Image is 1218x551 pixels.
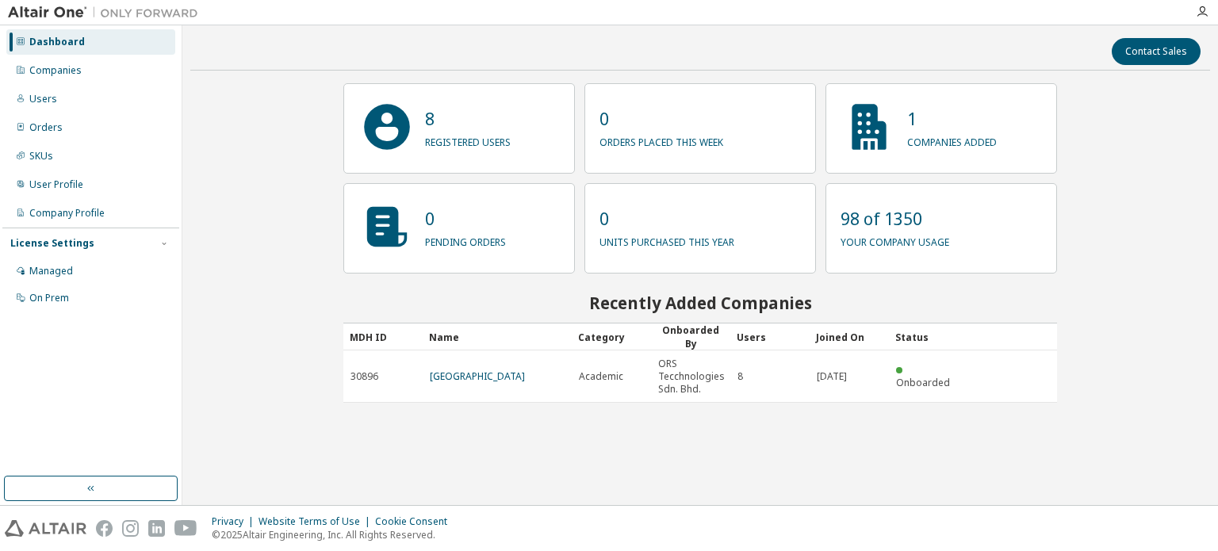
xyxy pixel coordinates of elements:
div: User Profile [29,178,83,191]
p: 0 [425,207,506,231]
img: youtube.svg [174,520,197,537]
div: Users [29,93,57,105]
div: Cookie Consent [375,515,457,528]
p: orders placed this week [599,131,723,149]
span: Onboarded [896,376,950,389]
div: MDH ID [350,324,416,350]
p: 0 [599,207,734,231]
p: © 2025 Altair Engineering, Inc. All Rights Reserved. [212,528,457,541]
div: Privacy [212,515,259,528]
div: Name [429,324,565,350]
p: units purchased this year [599,231,734,249]
div: Category [578,324,645,350]
p: companies added [907,131,997,149]
button: Contact Sales [1112,38,1201,65]
div: Website Terms of Use [259,515,375,528]
div: Company Profile [29,207,105,220]
div: Status [895,324,962,350]
p: 1 [907,107,997,131]
p: pending orders [425,231,506,249]
span: Academic [579,370,623,383]
span: ORS Tecchnologies Sdn. Bhd. [658,358,725,396]
div: Managed [29,265,73,277]
div: Companies [29,64,82,77]
img: instagram.svg [122,520,139,537]
div: On Prem [29,292,69,304]
div: Users [737,324,803,350]
div: SKUs [29,150,53,163]
img: facebook.svg [96,520,113,537]
div: Onboarded By [657,323,724,350]
div: Orders [29,121,63,134]
span: 30896 [350,370,378,383]
div: License Settings [10,237,94,250]
img: Altair One [8,5,206,21]
h2: Recently Added Companies [343,293,1057,313]
img: linkedin.svg [148,520,165,537]
p: your company usage [841,231,949,249]
span: 8 [737,370,743,383]
div: Joined On [816,324,883,350]
a: [GEOGRAPHIC_DATA] [430,369,525,383]
img: altair_logo.svg [5,520,86,537]
p: 8 [425,107,511,131]
p: 98 of 1350 [841,207,949,231]
span: [DATE] [817,370,847,383]
p: registered users [425,131,511,149]
p: 0 [599,107,723,131]
div: Dashboard [29,36,85,48]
